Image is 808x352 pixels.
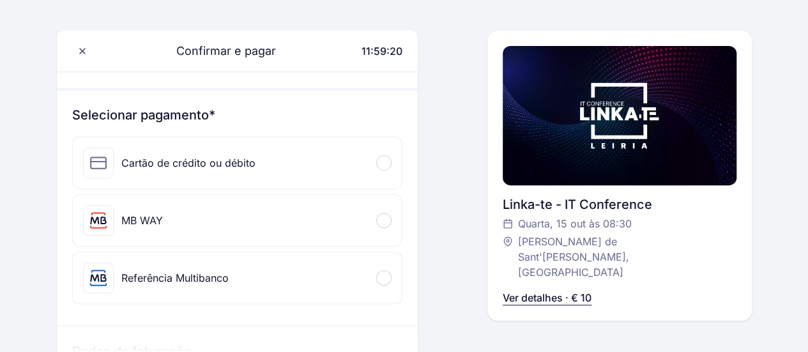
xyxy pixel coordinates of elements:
[503,290,591,305] p: Ver detalhes · € 10
[161,42,276,60] span: Confirmar e pagar
[518,234,723,280] span: [PERSON_NAME] de Sant'[PERSON_NAME], [GEOGRAPHIC_DATA]
[518,216,632,231] span: Quarta, 15 out às 08:30
[503,195,736,213] div: Linka-te - IT Conference
[362,45,402,57] span: 11:59:20
[121,213,163,228] div: MB WAY
[72,106,403,124] h3: Selecionar pagamento*
[121,155,255,171] div: Cartão de crédito ou débito
[121,270,229,286] div: Referência Multibanco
